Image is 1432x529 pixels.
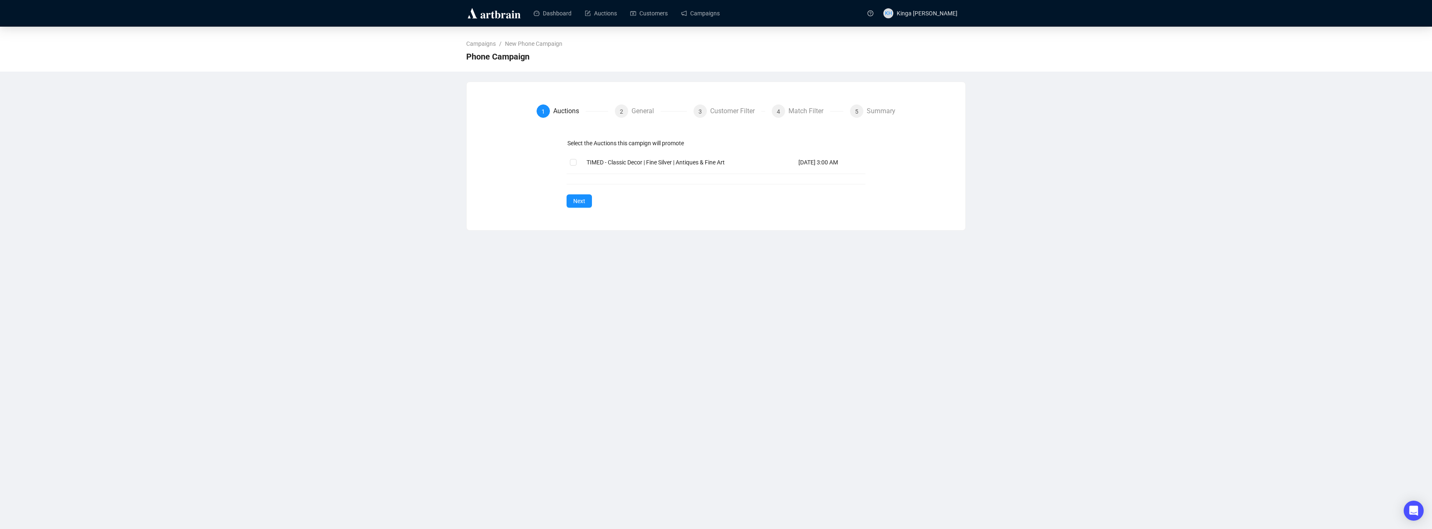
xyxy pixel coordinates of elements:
span: KH [885,9,892,17]
a: Campaigns [465,39,497,48]
a: Auctions [585,2,617,24]
div: General [631,104,661,118]
span: 4 [777,108,780,115]
span: 5 [855,108,858,115]
div: 2General [615,104,686,118]
label: Select the Auctions this campign will promote [567,140,684,147]
a: New Phone Campaign [503,39,564,48]
span: Kinga [PERSON_NAME] [897,10,957,17]
div: 4Match Filter [772,104,843,118]
div: Auctions [553,104,586,118]
td: [DATE] 3:00 AM [792,151,866,174]
div: Summary [867,104,895,118]
div: 3Customer Filter [694,104,765,118]
span: Next [573,196,585,206]
span: 3 [699,108,702,115]
button: Next [567,194,592,208]
a: Campaigns [681,2,720,24]
img: logo [466,7,522,20]
span: Phone Campaign [466,50,530,63]
div: Open Intercom Messenger [1404,501,1424,521]
span: 2 [620,108,623,115]
span: question-circle [868,10,873,16]
div: Customer Filter [710,104,761,118]
a: Dashboard [534,2,572,24]
td: TIMED - Classic Decor | Fine Silver | Antiques & Fine Art [580,151,792,174]
li: / [499,39,502,48]
span: 1 [542,108,545,115]
a: Customers [630,2,668,24]
div: 5Summary [850,104,895,118]
div: Match Filter [788,104,830,118]
div: 1Auctions [537,104,608,118]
